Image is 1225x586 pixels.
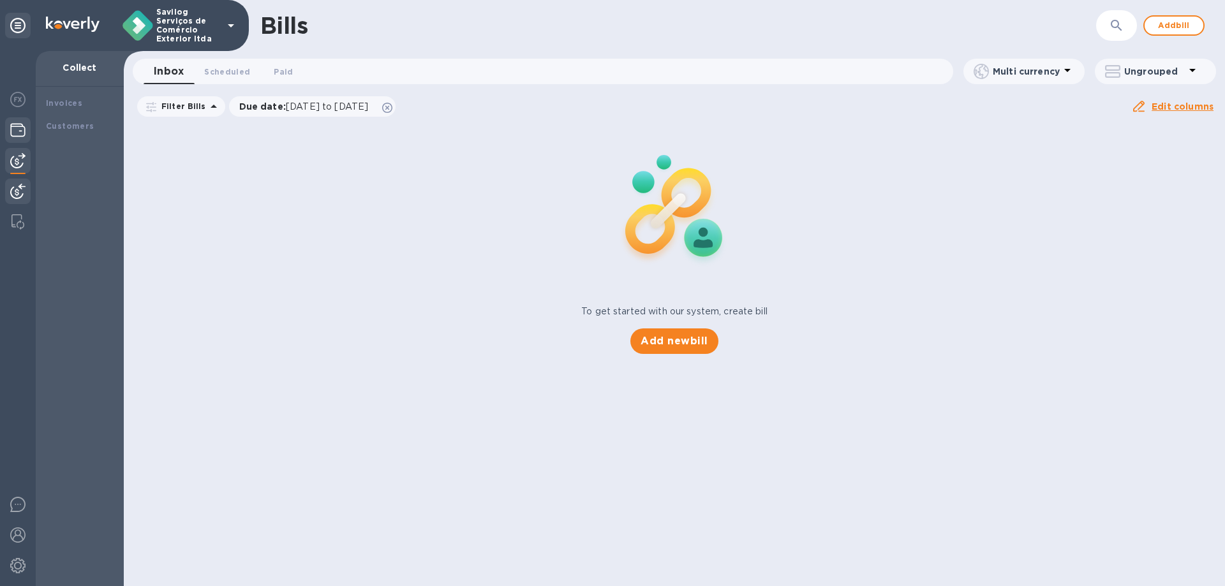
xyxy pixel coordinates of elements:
p: Due date : [239,100,375,113]
img: Foreign exchange [10,92,26,107]
button: Addbill [1143,15,1205,36]
p: Ungrouped [1124,65,1185,78]
span: [DATE] to [DATE] [286,101,368,112]
img: Logo [46,17,100,32]
h1: Bills [260,12,308,39]
p: Collect [46,61,114,74]
span: Add bill [1155,18,1193,33]
p: Savilog Serviços de Comércio Exterior ltda [156,8,220,43]
p: Filter Bills [156,101,206,112]
p: Multi currency [993,65,1060,78]
span: Inbox [154,62,184,80]
u: Edit columns [1152,101,1214,112]
b: Invoices [46,98,82,108]
p: To get started with our system, create bill [581,305,768,318]
b: Customers [46,121,94,131]
span: Add new bill [641,333,708,349]
div: Due date:[DATE] to [DATE] [229,96,396,117]
button: Add newbill [630,328,718,354]
span: Paid [274,65,293,78]
span: Scheduled [204,65,250,78]
img: Wallets [10,122,26,138]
